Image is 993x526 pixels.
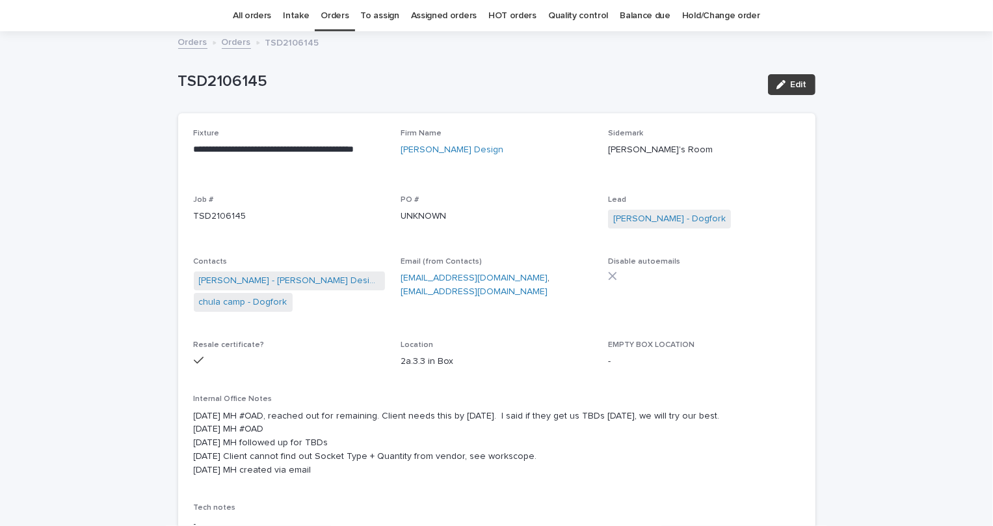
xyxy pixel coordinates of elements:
a: Hold/Change order [682,1,760,31]
a: Orders [321,1,349,31]
a: Quality control [548,1,608,31]
p: TSD2106145 [194,210,386,223]
p: , [401,271,592,299]
span: Location [401,341,433,349]
a: [PERSON_NAME] - [PERSON_NAME] Design [199,274,380,288]
p: [PERSON_NAME]'s Room [608,143,800,157]
a: To assign [361,1,399,31]
p: UNKNOWN [401,210,592,223]
a: Assigned orders [411,1,477,31]
span: Job # [194,196,214,204]
button: Edit [768,74,815,95]
span: Sidemark [608,130,643,137]
p: TSD2106145 [265,35,319,49]
span: Tech notes [194,504,236,512]
a: Intake [283,1,309,31]
span: Resale certificate? [194,341,265,349]
a: All orders [233,1,271,31]
span: Lead [608,196,626,204]
a: Balance due [620,1,670,31]
p: - [608,355,800,368]
a: [EMAIL_ADDRESS][DOMAIN_NAME] [401,273,548,283]
p: [DATE] MH #OAD, reached out for remaining. Client needs this by [DATE]. I said if they get us TBD... [194,409,800,477]
span: PO # [401,196,419,204]
p: TSD2106145 [178,72,758,91]
a: HOT orders [488,1,536,31]
a: [PERSON_NAME] Design [401,143,503,157]
p: 2a.3.3 in Box [401,355,592,368]
span: Edit [791,80,807,89]
span: EMPTY BOX LOCATION [608,341,695,349]
a: Orders [222,34,251,49]
span: Firm Name [401,130,442,137]
span: Internal Office Notes [194,395,272,403]
span: Email (from Contacts) [401,258,482,266]
span: Disable autoemails [608,258,680,266]
a: [EMAIL_ADDRESS][DOMAIN_NAME] [401,287,548,296]
a: [PERSON_NAME] - Dogfork [613,212,726,226]
a: Orders [178,34,207,49]
span: Contacts [194,258,228,266]
span: Fixture [194,130,220,137]
a: chula camp - Dogfork [199,296,287,309]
